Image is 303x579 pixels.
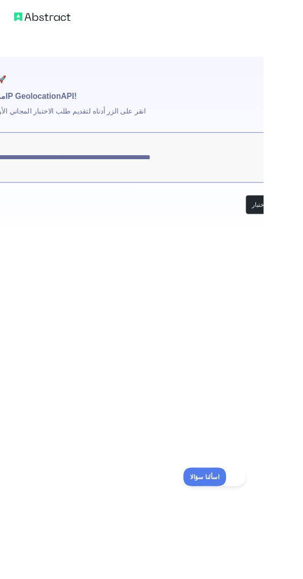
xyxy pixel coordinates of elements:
img: شعار تجريدي [16,12,81,26]
iframe: تبديل دعم العملاء [211,537,283,559]
font: IP Geolocation [7,105,70,116]
font: API! [70,105,88,116]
